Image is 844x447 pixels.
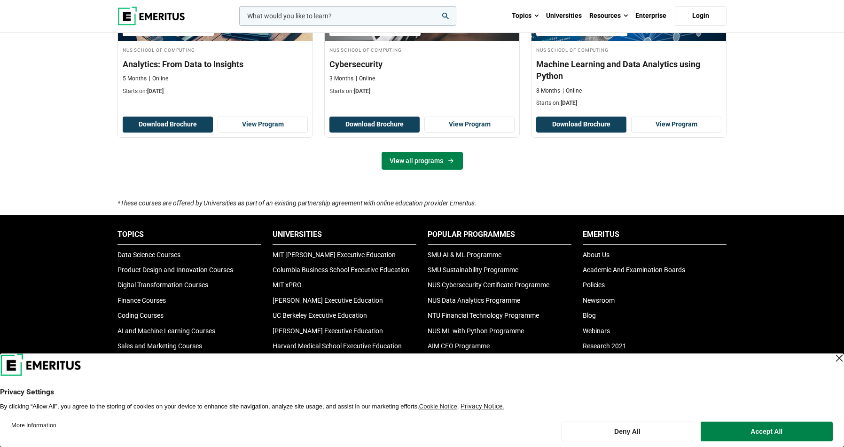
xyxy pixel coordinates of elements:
p: Online [356,75,375,83]
span: [DATE] [147,88,164,94]
a: NUS Data Analytics Programme [428,297,520,304]
span: [DATE] [561,100,577,106]
a: Columbia Business School Executive Education [273,266,409,274]
a: [PERSON_NAME] Executive Education [273,327,383,335]
span: [DATE] [354,88,370,94]
a: Webinars [583,327,610,335]
a: About Us [583,251,610,259]
p: Starts on: [536,99,721,107]
a: Newsroom [583,297,615,304]
a: AIM CEO Programme [428,342,490,350]
a: [PERSON_NAME] Executive Education [273,297,383,304]
a: NUS ML with Python Programme [428,327,524,335]
a: MIT xPRO [273,281,302,289]
h3: Machine Learning and Data Analytics using Python [536,58,721,82]
a: Data Science Courses [117,251,180,259]
a: SMU AI & ML Programme [428,251,501,259]
a: Coding Courses [117,312,164,319]
a: UC Berkeley Executive Education [273,312,367,319]
a: Sales and Marketing Courses [117,342,202,350]
button: Download Brochure [123,117,213,133]
h4: NUS School of Computing [536,46,721,54]
input: woocommerce-product-search-field-0 [239,6,456,26]
a: Product Design and Innovation Courses [117,266,233,274]
button: Download Brochure [329,117,420,133]
a: View all programs [382,152,463,170]
a: Policies [583,281,605,289]
a: NTU Financial Technology Programme [428,312,539,319]
p: 3 Months [329,75,353,83]
a: Research 2021 [583,342,626,350]
a: Academic And Examination Boards [583,266,685,274]
a: Harvard Medical School Executive Education [273,342,402,350]
p: 8 Months [536,87,560,95]
a: View Program [218,117,308,133]
h3: Analytics: From Data to Insights [123,58,308,70]
p: 5 Months [123,75,147,83]
a: Login [675,6,727,26]
a: AI and Machine Learning Courses [117,327,215,335]
a: View Program [424,117,515,133]
a: MIT [PERSON_NAME] Executive Education [273,251,396,259]
p: Online [149,75,168,83]
a: Blog [583,312,596,319]
button: Download Brochure [536,117,626,133]
p: Starts on: [123,87,308,95]
a: Digital Transformation Courses [117,281,208,289]
h3: Cybersecurity [329,58,515,70]
p: Starts on: [329,87,515,95]
h4: NUS School of Computing [329,46,515,54]
p: Online [563,87,582,95]
i: *These courses are offered by Universities as part of an existing partnership agreement with onli... [117,199,477,207]
a: SMU Sustainability Programme [428,266,518,274]
a: NUS Cybersecurity Certificate Programme [428,281,549,289]
a: View Program [631,117,721,133]
h4: NUS School of Computing [123,46,308,54]
a: Finance Courses [117,297,166,304]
